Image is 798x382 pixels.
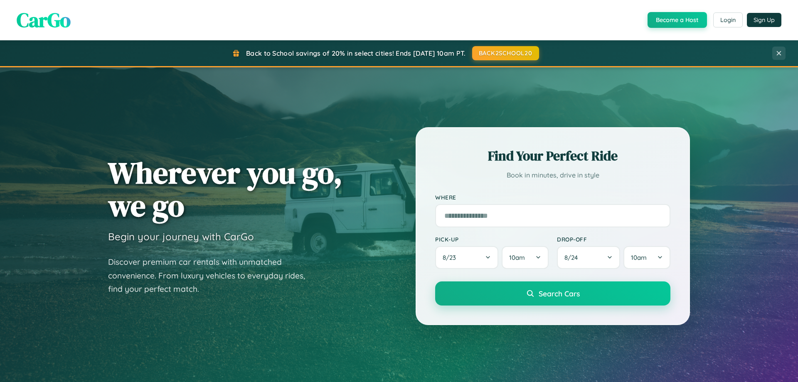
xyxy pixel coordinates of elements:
h3: Begin your journey with CarGo [108,230,254,243]
span: 10am [509,254,525,261]
span: 8 / 24 [564,254,582,261]
span: CarGo [17,6,71,34]
p: Discover premium car rentals with unmatched convenience. From luxury vehicles to everyday rides, ... [108,255,316,296]
span: Back to School savings of 20% in select cities! Ends [DATE] 10am PT. [246,49,465,57]
h2: Find Your Perfect Ride [435,147,670,165]
label: Where [435,194,670,201]
p: Book in minutes, drive in style [435,169,670,181]
button: Search Cars [435,281,670,306]
label: Pick-up [435,236,549,243]
button: Sign Up [747,13,781,27]
button: 8/23 [435,246,498,269]
button: 10am [502,246,549,269]
span: 10am [631,254,647,261]
label: Drop-off [557,236,670,243]
button: Become a Host [648,12,707,28]
h1: Wherever you go, we go [108,156,342,222]
button: BACK2SCHOOL20 [472,46,539,60]
button: 8/24 [557,246,620,269]
button: 10am [623,246,670,269]
span: 8 / 23 [443,254,460,261]
span: Search Cars [539,289,580,298]
button: Login [713,12,743,27]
